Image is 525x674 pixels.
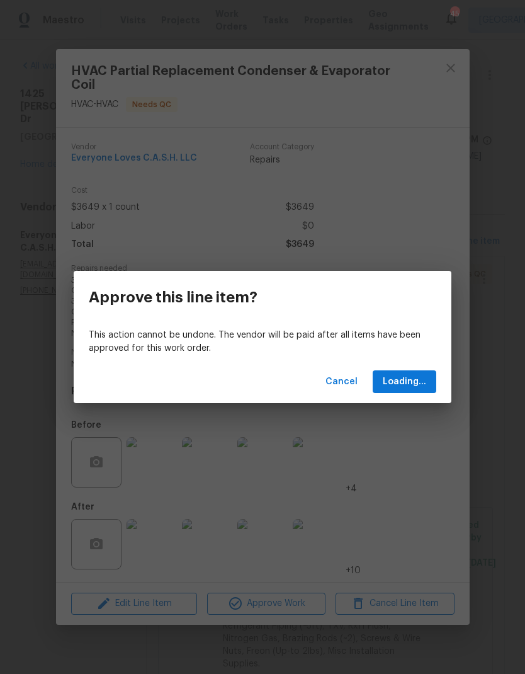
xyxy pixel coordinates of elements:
h3: Approve this line item? [89,288,257,306]
p: This action cannot be undone. The vendor will be paid after all items have been approved for this... [89,329,436,355]
span: Loading... [383,374,426,390]
button: Cancel [320,370,363,394]
button: Loading... [373,370,436,394]
span: Cancel [325,374,358,390]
